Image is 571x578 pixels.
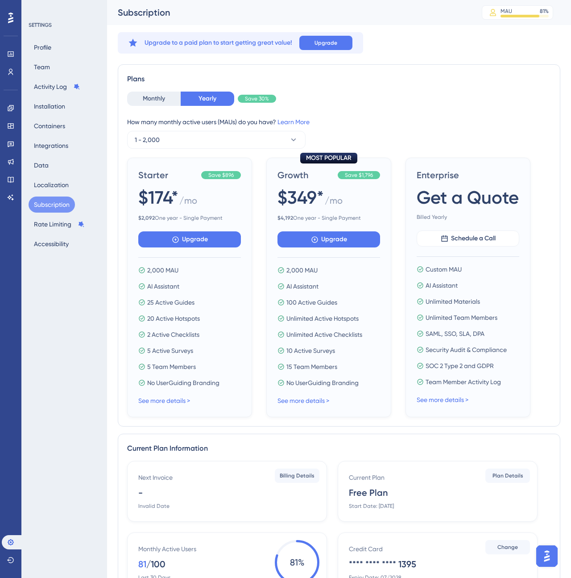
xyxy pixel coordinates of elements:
[29,197,75,213] button: Subscription
[127,74,551,84] div: Plans
[286,361,337,372] span: 15 Team Members
[492,472,523,479] span: Plan Details
[179,194,197,211] span: / mo
[426,328,484,339] span: SAML, SSO, SLA, DPA
[426,312,497,323] span: Unlimited Team Members
[147,329,199,340] span: 2 Active Checklists
[29,236,74,252] button: Accessibility
[277,215,293,221] b: $ 4,192
[426,296,480,307] span: Unlimited Materials
[29,59,55,75] button: Team
[138,544,196,554] div: Monthly Active Users
[497,544,518,551] span: Change
[138,558,146,570] div: 81
[321,234,347,245] span: Upgrade
[29,79,86,95] button: Activity Log
[138,397,190,404] a: See more details >
[485,540,530,554] button: Change
[286,313,359,324] span: Unlimited Active Hotspots
[451,233,496,244] span: Schedule a Call
[417,230,519,247] button: Schedule a Call
[325,194,343,211] span: / mo
[417,396,468,403] a: See more details >
[277,118,310,126] a: Learn More
[280,472,314,479] span: Billing Details
[127,92,181,106] button: Monthly
[501,8,512,15] div: MAU
[138,503,170,510] div: Invalid Date
[245,95,269,102] span: Save 30%
[349,503,394,510] div: Start Date: [DATE]
[147,345,193,356] span: 5 Active Surveys
[277,169,334,181] span: Growth
[277,397,329,404] a: See more details >
[147,281,179,292] span: AI Assistant
[138,215,155,221] b: $ 2,092
[147,297,194,308] span: 25 Active Guides
[147,313,200,324] span: 20 Active Hotspots
[540,8,549,15] div: 81 %
[314,39,337,46] span: Upgrade
[135,134,160,145] span: 1 - 2,000
[29,157,54,173] button: Data
[182,234,208,245] span: Upgrade
[534,543,560,570] iframe: UserGuiding AI Assistant Launcher
[29,98,70,114] button: Installation
[138,231,241,247] button: Upgrade
[417,169,519,181] span: Enterprise
[286,345,335,356] span: 10 Active Surveys
[286,377,359,388] span: No UserGuiding Branding
[349,544,383,554] div: Credit Card
[277,231,380,247] button: Upgrade
[300,153,357,163] div: MOST POPULAR
[485,469,530,483] button: Plan Details
[286,329,362,340] span: Unlimited Active Checklists
[286,265,318,276] span: 2,000 MAU
[299,36,352,50] button: Upgrade
[29,177,74,193] button: Localization
[29,138,74,154] button: Integrations
[417,214,519,221] span: Billed Yearly
[426,280,458,291] span: AI Assistant
[127,443,551,454] div: Current Plan Information
[426,377,501,387] span: Team Member Activity Log
[147,377,219,388] span: No UserGuiding Branding
[127,131,306,149] button: 1 - 2,000
[349,486,388,499] div: Free Plan
[147,361,196,372] span: 5 Team Members
[345,172,373,179] span: Save $1,796
[275,469,319,483] button: Billing Details
[138,486,143,499] div: -
[286,297,337,308] span: 100 Active Guides
[118,6,459,19] div: Subscription
[208,172,234,179] span: Save $896
[138,472,173,483] div: Next Invoice
[29,216,90,232] button: Rate Limiting
[29,118,70,134] button: Containers
[277,214,380,222] span: One year - Single Payment
[146,558,166,570] div: / 100
[138,169,198,181] span: Starter
[147,265,178,276] span: 2,000 MAU
[145,38,292,48] span: Upgrade to a paid plan to start getting great value!
[181,92,234,106] button: Yearly
[426,264,462,275] span: Custom MAU
[29,39,57,55] button: Profile
[138,185,178,210] span: $174*
[426,360,494,371] span: SOC 2 Type 2 and GDPR
[127,117,551,127] div: How many monthly active users (MAUs) do you have?
[277,185,324,210] span: $349*
[426,344,507,355] span: Security Audit & Compliance
[286,281,319,292] span: AI Assistant
[417,185,519,210] span: Get a Quote
[349,472,385,483] div: Current Plan
[29,21,101,29] div: SETTINGS
[138,214,241,222] span: One year - Single Payment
